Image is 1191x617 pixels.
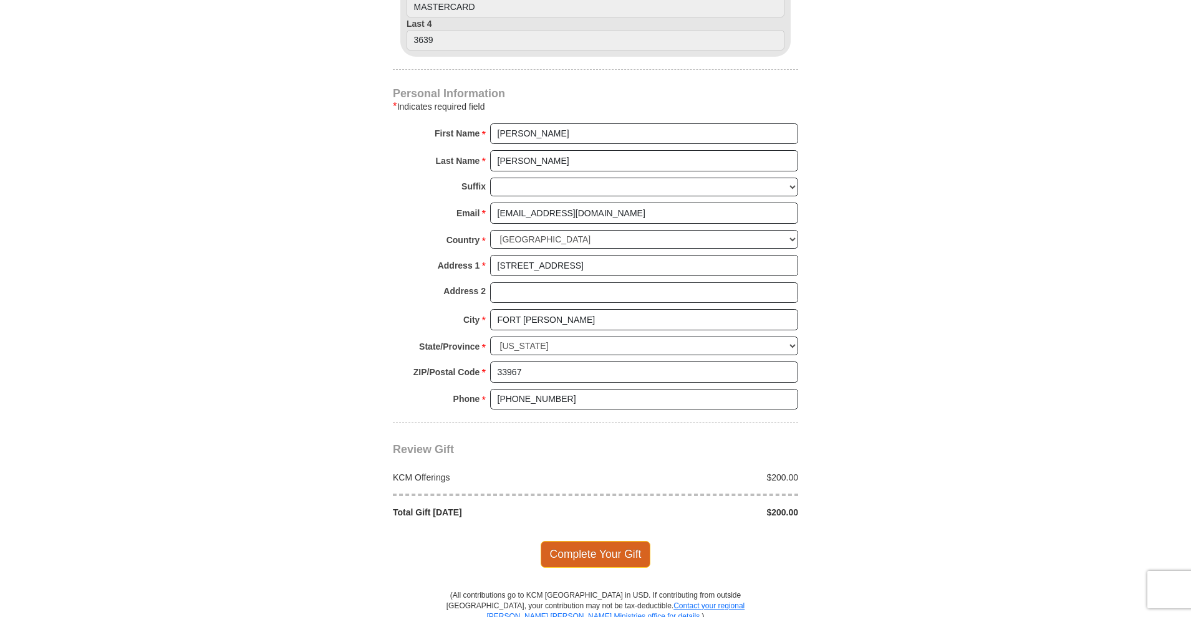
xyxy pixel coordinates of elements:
[463,311,480,328] strong: City
[407,17,784,51] label: Last 4
[541,541,651,567] span: Complete Your Gift
[387,506,596,519] div: Total Gift [DATE]
[436,152,480,170] strong: Last Name
[438,257,480,274] strong: Address 1
[456,204,480,222] strong: Email
[435,125,480,142] strong: First Name
[595,506,805,519] div: $200.00
[393,99,798,114] div: Indicates required field
[443,282,486,300] strong: Address 2
[413,363,480,381] strong: ZIP/Postal Code
[393,443,454,456] span: Review Gift
[453,390,480,408] strong: Phone
[595,471,805,484] div: $200.00
[419,338,480,355] strong: State/Province
[387,471,596,484] div: KCM Offerings
[393,88,798,98] h4: Personal Information
[446,231,480,249] strong: Country
[461,178,486,195] strong: Suffix
[407,30,784,51] input: Last 4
